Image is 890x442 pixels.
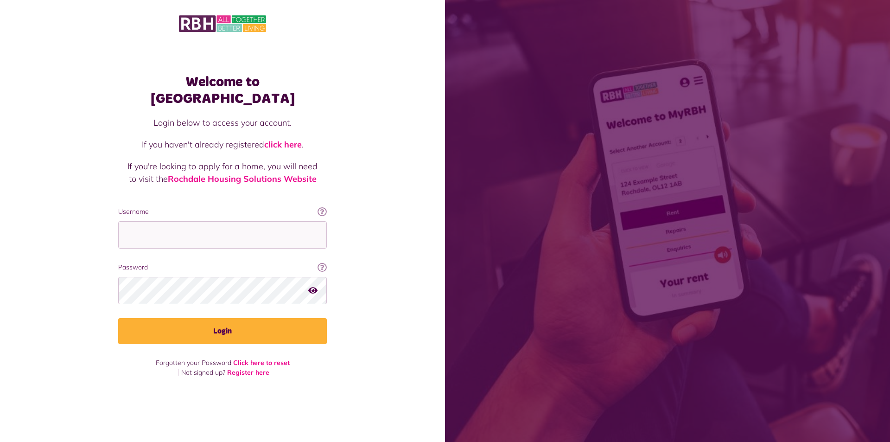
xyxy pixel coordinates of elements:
[179,14,266,33] img: MyRBH
[127,138,318,151] p: If you haven't already registered .
[127,116,318,129] p: Login below to access your account.
[127,160,318,185] p: If you're looking to apply for a home, you will need to visit the
[227,368,269,377] a: Register here
[181,368,225,377] span: Not signed up?
[168,173,317,184] a: Rochdale Housing Solutions Website
[156,359,231,367] span: Forgotten your Password
[264,139,302,150] a: click here
[118,207,327,217] label: Username
[118,74,327,107] h1: Welcome to [GEOGRAPHIC_DATA]
[118,263,327,272] label: Password
[233,359,290,367] a: Click here to reset
[118,318,327,344] button: Login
